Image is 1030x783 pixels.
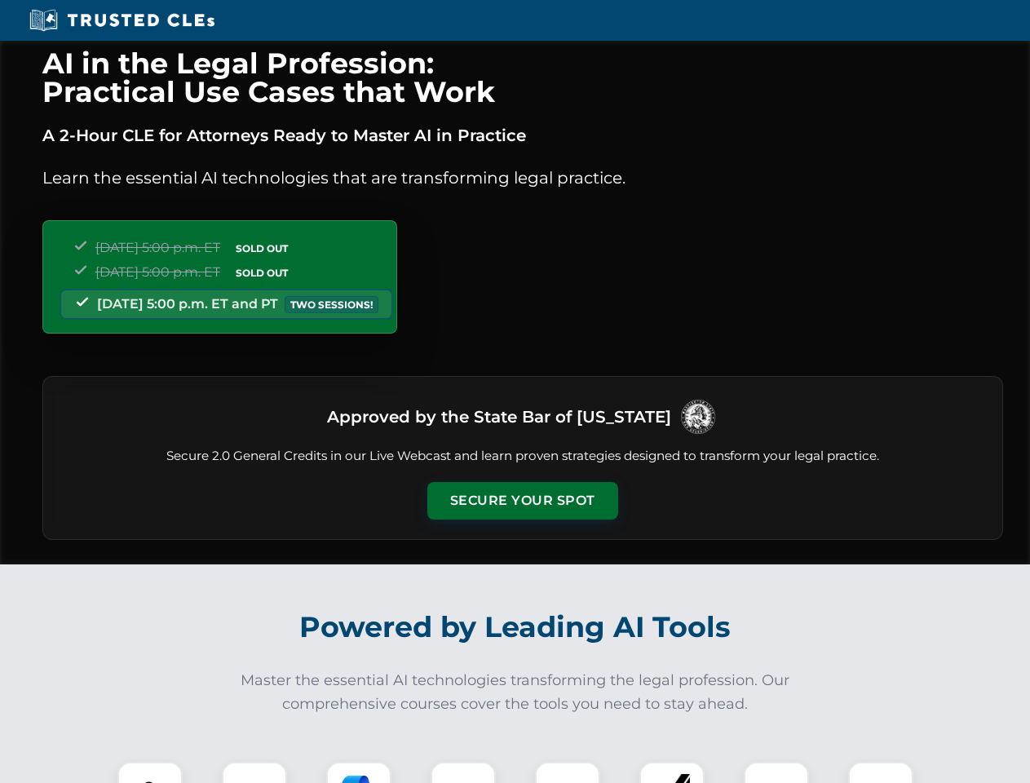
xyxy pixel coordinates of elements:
p: A 2-Hour CLE for Attorneys Ready to Master AI in Practice [42,122,1003,148]
span: [DATE] 5:00 p.m. ET [95,264,220,280]
p: Learn the essential AI technologies that are transforming legal practice. [42,165,1003,191]
h3: Approved by the State Bar of [US_STATE] [327,402,671,431]
h1: AI in the Legal Profession: Practical Use Cases that Work [42,49,1003,106]
img: Logo [678,396,718,437]
img: Trusted CLEs [24,8,219,33]
h2: Powered by Leading AI Tools [64,599,967,656]
p: Master the essential AI technologies transforming the legal profession. Our comprehensive courses... [230,669,801,716]
button: Secure Your Spot [427,482,618,520]
span: [DATE] 5:00 p.m. ET [95,240,220,255]
span: SOLD OUT [230,264,294,281]
span: SOLD OUT [230,240,294,257]
p: Secure 2.0 General Credits in our Live Webcast and learn proven strategies designed to transform ... [63,447,983,466]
